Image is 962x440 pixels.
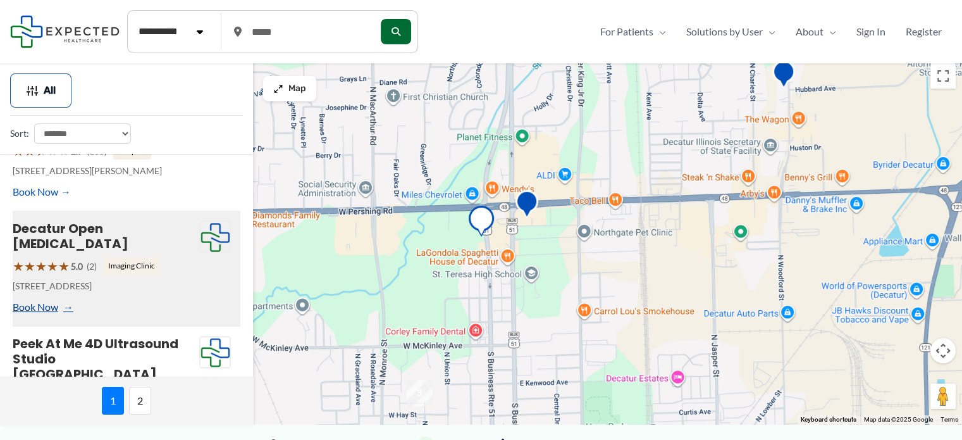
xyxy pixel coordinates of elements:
[590,22,676,41] a: For PatientsMenu Toggle
[26,84,39,97] img: Filter
[676,22,786,41] a: Solutions by UserMenu Toggle
[464,201,499,246] div: Decatur Open MRI
[288,84,306,94] span: Map
[796,22,823,41] span: About
[686,22,763,41] span: Solutions by User
[129,387,151,415] span: 2
[35,255,47,278] span: ★
[273,84,283,94] img: Maximize
[906,22,942,41] span: Register
[896,22,952,41] a: Register
[13,182,71,201] a: Book Now
[58,255,70,278] span: ★
[930,384,956,409] button: Drag Pegman onto the map to open Street View
[930,63,956,89] button: Toggle fullscreen view
[600,22,653,41] span: For Patients
[13,278,199,294] p: [STREET_ADDRESS]
[801,415,856,424] button: Keyboard shortcuts
[930,338,956,363] button: Map camera controls
[24,255,35,278] span: ★
[856,22,885,41] span: Sign In
[47,255,58,278] span: ★
[13,220,128,253] a: Decatur Open [MEDICAL_DATA]
[263,76,316,101] button: Map
[13,255,24,278] span: ★
[10,15,120,47] img: Expected Healthcare Logo - side, dark font, small
[823,22,836,41] span: Menu Toggle
[44,86,56,95] span: All
[940,416,958,423] a: Terms (opens in new tab)
[200,337,230,368] img: Expected Healthcare Logo
[401,375,438,412] div: 3
[10,73,71,108] button: All
[87,258,97,275] span: (2)
[653,22,666,41] span: Menu Toggle
[71,258,83,275] span: 5.0
[510,185,543,227] div: Baby Face HD 4D Elective Ultrasound Studio
[13,298,71,317] a: Book Now
[13,163,199,179] p: [STREET_ADDRESS][PERSON_NAME]
[13,335,178,398] a: Peek at Me 4D Ultrasound Studio [GEOGRAPHIC_DATA], [GEOGRAPHIC_DATA]
[102,387,124,415] span: 1
[786,22,846,41] a: AboutMenu Toggle
[103,258,160,274] span: Imaging Clinic
[864,416,933,423] span: Map data ©2025 Google
[763,22,775,41] span: Menu Toggle
[10,125,29,142] label: Sort:
[767,55,800,97] div: Central Illinois Diagnostics
[200,222,230,253] img: Expected Healthcare Logo
[846,22,896,41] a: Sign In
